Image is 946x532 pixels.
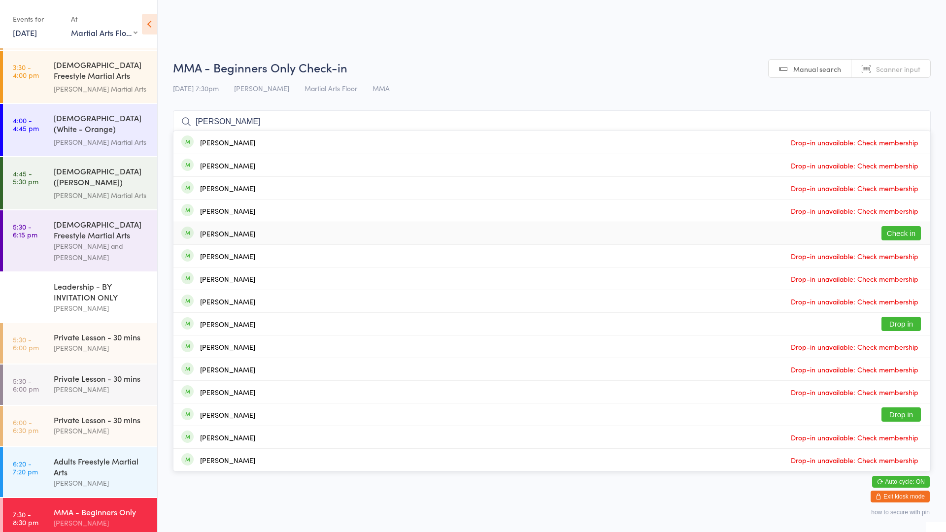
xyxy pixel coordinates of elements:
[13,377,39,393] time: 5:30 - 6:00 pm
[13,63,39,79] time: 3:30 - 4:00 pm
[788,271,921,286] span: Drop-in unavailable: Check membership
[54,477,149,489] div: [PERSON_NAME]
[788,203,921,218] span: Drop-in unavailable: Check membership
[13,11,61,27] div: Events for
[788,385,921,399] span: Drop-in unavailable: Check membership
[173,110,931,133] input: Search
[788,294,921,309] span: Drop-in unavailable: Check membership
[200,275,255,283] div: [PERSON_NAME]
[54,425,149,436] div: [PERSON_NAME]
[54,373,149,384] div: Private Lesson - 30 mins
[54,83,149,95] div: [PERSON_NAME] Martial Arts
[3,447,157,497] a: 6:20 -7:20 pmAdults Freestyle Martial Arts[PERSON_NAME]
[54,112,149,136] div: [DEMOGRAPHIC_DATA] (White - Orange) Freestyle Martial Arts
[881,226,921,240] button: Check in
[788,249,921,264] span: Drop-in unavailable: Check membership
[871,491,930,502] button: Exit kiosk mode
[200,433,255,441] div: [PERSON_NAME]
[54,281,149,302] div: Leadership - BY INVITATION ONLY
[788,339,921,354] span: Drop-in unavailable: Check membership
[234,83,289,93] span: [PERSON_NAME]
[3,323,157,364] a: 5:30 -6:00 pmPrivate Lesson - 30 mins[PERSON_NAME]
[13,510,38,526] time: 7:30 - 8:30 pm
[788,362,921,377] span: Drop-in unavailable: Check membership
[200,388,255,396] div: [PERSON_NAME]
[54,506,149,517] div: MMA - Beginners Only
[200,207,255,215] div: [PERSON_NAME]
[876,64,920,74] span: Scanner input
[788,158,921,173] span: Drop-in unavailable: Check membership
[13,116,39,132] time: 4:00 - 4:45 pm
[881,407,921,422] button: Drop in
[54,456,149,477] div: Adults Freestyle Martial Arts
[200,366,255,373] div: [PERSON_NAME]
[3,272,157,322] a: 5:30 -6:00 pmLeadership - BY INVITATION ONLY[PERSON_NAME]
[788,181,921,196] span: Drop-in unavailable: Check membership
[3,406,157,446] a: 6:00 -6:30 pmPrivate Lesson - 30 mins[PERSON_NAME]
[173,59,931,75] h2: MMA - Beginners Only Check-in
[3,51,157,103] a: 3:30 -4:00 pm[DEMOGRAPHIC_DATA] Freestyle Martial Arts (Little Heroes)[PERSON_NAME] Martial Arts
[3,104,157,156] a: 4:00 -4:45 pm[DEMOGRAPHIC_DATA] (White - Orange) Freestyle Martial Arts[PERSON_NAME] Martial Arts
[13,27,37,38] a: [DATE]
[200,230,255,237] div: [PERSON_NAME]
[788,135,921,150] span: Drop-in unavailable: Check membership
[200,184,255,192] div: [PERSON_NAME]
[54,302,149,314] div: [PERSON_NAME]
[54,136,149,148] div: [PERSON_NAME] Martial Arts
[71,11,137,27] div: At
[788,430,921,445] span: Drop-in unavailable: Check membership
[54,190,149,201] div: [PERSON_NAME] Martial Arts
[13,285,39,300] time: 5:30 - 6:00 pm
[54,414,149,425] div: Private Lesson - 30 mins
[54,240,149,263] div: [PERSON_NAME] and [PERSON_NAME]
[871,509,930,516] button: how to secure with pin
[13,460,38,475] time: 6:20 - 7:20 pm
[13,223,37,238] time: 5:30 - 6:15 pm
[872,476,930,488] button: Auto-cycle: ON
[13,335,39,351] time: 5:30 - 6:00 pm
[200,298,255,305] div: [PERSON_NAME]
[200,252,255,260] div: [PERSON_NAME]
[173,83,219,93] span: [DATE] 7:30pm
[788,453,921,467] span: Drop-in unavailable: Check membership
[200,162,255,169] div: [PERSON_NAME]
[13,169,38,185] time: 4:45 - 5:30 pm
[200,456,255,464] div: [PERSON_NAME]
[200,343,255,351] div: [PERSON_NAME]
[54,342,149,354] div: [PERSON_NAME]
[3,210,157,271] a: 5:30 -6:15 pm[DEMOGRAPHIC_DATA] Freestyle Martial Arts[PERSON_NAME] and [PERSON_NAME]
[793,64,841,74] span: Manual search
[54,332,149,342] div: Private Lesson - 30 mins
[200,320,255,328] div: [PERSON_NAME]
[372,83,390,93] span: MMA
[881,317,921,331] button: Drop in
[13,418,38,434] time: 6:00 - 6:30 pm
[54,517,149,529] div: [PERSON_NAME]
[3,157,157,209] a: 4:45 -5:30 pm[DEMOGRAPHIC_DATA] ([PERSON_NAME]) Freestyle Martial Arts[PERSON_NAME] Martial Arts
[54,219,149,240] div: [DEMOGRAPHIC_DATA] Freestyle Martial Arts
[304,83,357,93] span: Martial Arts Floor
[200,138,255,146] div: [PERSON_NAME]
[71,27,137,38] div: Martial Arts Floor
[54,166,149,190] div: [DEMOGRAPHIC_DATA] ([PERSON_NAME]) Freestyle Martial Arts
[200,411,255,419] div: [PERSON_NAME]
[3,365,157,405] a: 5:30 -6:00 pmPrivate Lesson - 30 mins[PERSON_NAME]
[54,384,149,395] div: [PERSON_NAME]
[54,59,149,83] div: [DEMOGRAPHIC_DATA] Freestyle Martial Arts (Little Heroes)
